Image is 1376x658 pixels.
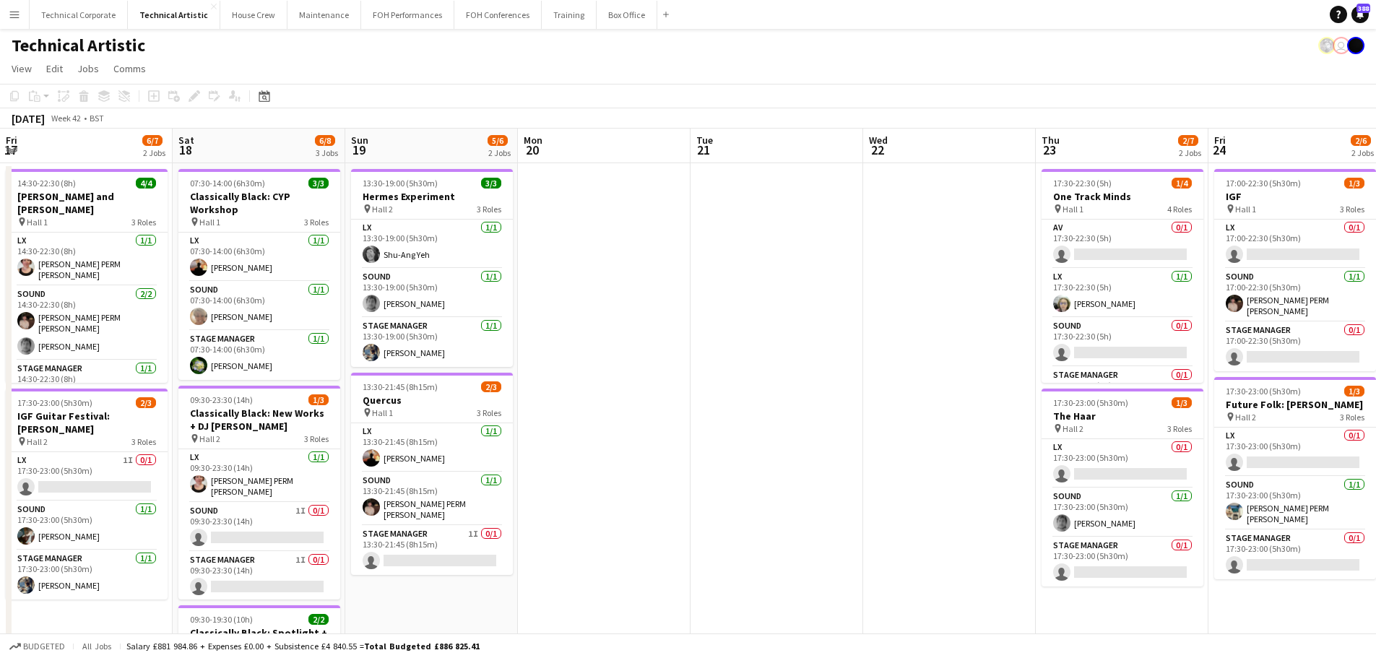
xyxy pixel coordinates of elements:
span: 17:30-23:00 (5h30m) [1053,397,1128,408]
div: 2 Jobs [1351,147,1374,158]
span: 2/6 [1351,135,1371,146]
h3: [PERSON_NAME] and [PERSON_NAME] [6,190,168,216]
span: 1/3 [308,394,329,405]
span: Week 42 [48,113,84,124]
span: Hall 1 [27,217,48,228]
app-job-card: 17:30-22:30 (5h)1/4One Track Minds Hall 14 RolesAV0/117:30-22:30 (5h) LX1/117:30-22:30 (5h)[PERSO... [1042,169,1203,383]
div: Salary £881 984.86 + Expenses £0.00 + Subsistence £4 840.55 = [126,641,480,651]
h3: One Track Minds [1042,190,1203,203]
button: Technical Artistic [128,1,220,29]
div: 2 Jobs [143,147,165,158]
h3: The Haar [1042,410,1203,423]
app-card-role: LX0/117:30-23:00 (5h30m) [1042,439,1203,488]
span: Tue [696,134,713,147]
h3: Quercus [351,394,513,407]
a: 388 [1351,6,1369,23]
span: Hall 2 [1235,412,1256,423]
app-job-card: 14:30-22:30 (8h)4/4[PERSON_NAME] and [PERSON_NAME] Hall 13 RolesLX1/114:30-22:30 (8h)[PERSON_NAME... [6,169,168,383]
app-card-role: Sound1/117:00-22:30 (5h30m)[PERSON_NAME] PERM [PERSON_NAME] [1214,269,1376,322]
app-card-role: Sound2/214:30-22:30 (8h)[PERSON_NAME] PERM [PERSON_NAME][PERSON_NAME] [6,286,168,360]
span: 17:30-23:00 (5h30m) [17,397,92,408]
span: 6/8 [315,135,335,146]
span: 2/2 [308,614,329,625]
span: 09:30-23:30 (14h) [190,394,253,405]
span: 2/7 [1178,135,1198,146]
app-card-role: Stage Manager0/117:00-22:30 (5h30m) [1214,322,1376,371]
div: [DATE] [12,111,45,126]
h3: Future Folk: [PERSON_NAME] [1214,398,1376,411]
span: 3/3 [481,178,501,189]
span: 3 Roles [1167,423,1192,434]
span: 21 [694,142,713,158]
app-card-role: LX1/117:30-22:30 (5h)[PERSON_NAME] [1042,269,1203,318]
span: 3 Roles [477,407,501,418]
button: Box Office [597,1,657,29]
h3: Hermes Experiment [351,190,513,203]
span: 17:30-22:30 (5h) [1053,178,1112,189]
div: 17:30-23:00 (5h30m)2/3IGF Guitar Festival: [PERSON_NAME] Hall 23 RolesLX1I0/117:30-23:00 (5h30m) ... [6,389,168,599]
app-job-card: 17:30-23:00 (5h30m)1/3Future Folk: [PERSON_NAME] Hall 23 RolesLX0/117:30-23:00 (5h30m) Sound1/117... [1214,377,1376,579]
app-job-card: 13:30-21:45 (8h15m)2/3Quercus Hall 13 RolesLX1/113:30-21:45 (8h15m)[PERSON_NAME]Sound1/113:30-21:... [351,373,513,575]
button: FOH Performances [361,1,454,29]
app-card-role: Stage Manager1I0/113:30-21:45 (8h15m) [351,526,513,575]
app-card-role: Sound1/117:30-23:00 (5h30m)[PERSON_NAME] PERM [PERSON_NAME] [1214,477,1376,530]
span: 1/4 [1172,178,1192,189]
div: BST [90,113,104,124]
app-card-role: LX1/107:30-14:00 (6h30m)[PERSON_NAME] [178,233,340,282]
span: 2/3 [481,381,501,392]
button: FOH Conferences [454,1,542,29]
span: 388 [1356,4,1370,13]
app-card-role: LX0/117:00-22:30 (5h30m) [1214,220,1376,269]
span: Sat [178,134,194,147]
app-user-avatar: Liveforce Admin [1333,37,1350,54]
div: 3 Jobs [316,147,338,158]
h3: IGF Guitar Festival: [PERSON_NAME] [6,410,168,436]
app-user-avatar: Gabrielle Barr [1347,37,1364,54]
app-card-role: LX1I0/117:30-23:00 (5h30m) [6,452,168,501]
span: 24 [1212,142,1226,158]
app-card-role: LX1/113:30-21:45 (8h15m)[PERSON_NAME] [351,423,513,472]
app-card-role: Sound1/113:30-19:00 (5h30m)[PERSON_NAME] [351,269,513,318]
button: Training [542,1,597,29]
span: 1/3 [1344,386,1364,397]
button: Budgeted [7,638,67,654]
span: Fri [6,134,17,147]
a: View [6,59,38,78]
app-job-card: 09:30-23:30 (14h)1/3Classically Black: New Works + DJ [PERSON_NAME] Hall 23 RolesLX1/109:30-23:30... [178,386,340,599]
app-card-role: Sound1/113:30-21:45 (8h15m)[PERSON_NAME] PERM [PERSON_NAME] [351,472,513,526]
app-job-card: 17:30-23:00 (5h30m)1/3The Haar Hall 23 RolesLX0/117:30-23:00 (5h30m) Sound1/117:30-23:00 (5h30m)[... [1042,389,1203,586]
span: Wed [869,134,888,147]
span: Mon [524,134,542,147]
app-card-role: Stage Manager1/117:30-23:00 (5h30m)[PERSON_NAME] [6,550,168,599]
span: 14:30-22:30 (8h) [17,178,76,189]
div: 2 Jobs [1179,147,1201,158]
span: 13:30-21:45 (8h15m) [363,381,438,392]
app-job-card: 07:30-14:00 (6h30m)3/3Classically Black: CYP Workshop Hall 13 RolesLX1/107:30-14:00 (6h30m)[PERSO... [178,169,340,380]
span: 19 [349,142,368,158]
div: 2 Jobs [488,147,511,158]
app-card-role: LX1/109:30-23:30 (14h)[PERSON_NAME] PERM [PERSON_NAME] [178,449,340,503]
span: 1/3 [1172,397,1192,408]
span: 1/3 [1344,178,1364,189]
app-card-role: Stage Manager1/107:30-14:00 (6h30m)[PERSON_NAME] [178,331,340,380]
span: 17:00-22:30 (5h30m) [1226,178,1301,189]
span: 3 Roles [304,433,329,444]
h3: Classically Black: New Works + DJ [PERSON_NAME] [178,407,340,433]
span: 18 [176,142,194,158]
app-card-role: Sound0/117:30-22:30 (5h) [1042,318,1203,367]
span: 3 Roles [477,204,501,215]
span: 3/3 [308,178,329,189]
span: 3 Roles [304,217,329,228]
app-user-avatar: Krisztian PERM Vass [1318,37,1336,54]
span: Fri [1214,134,1226,147]
span: Comms [113,62,146,75]
app-job-card: 13:30-19:00 (5h30m)3/3Hermes Experiment Hall 23 RolesLX1/113:30-19:00 (5h30m)Shu-Ang YehSound1/11... [351,169,513,367]
button: House Crew [220,1,287,29]
span: 3 Roles [1340,412,1364,423]
a: Comms [108,59,152,78]
app-card-role: Stage Manager1/114:30-22:30 (8h) [6,360,168,410]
